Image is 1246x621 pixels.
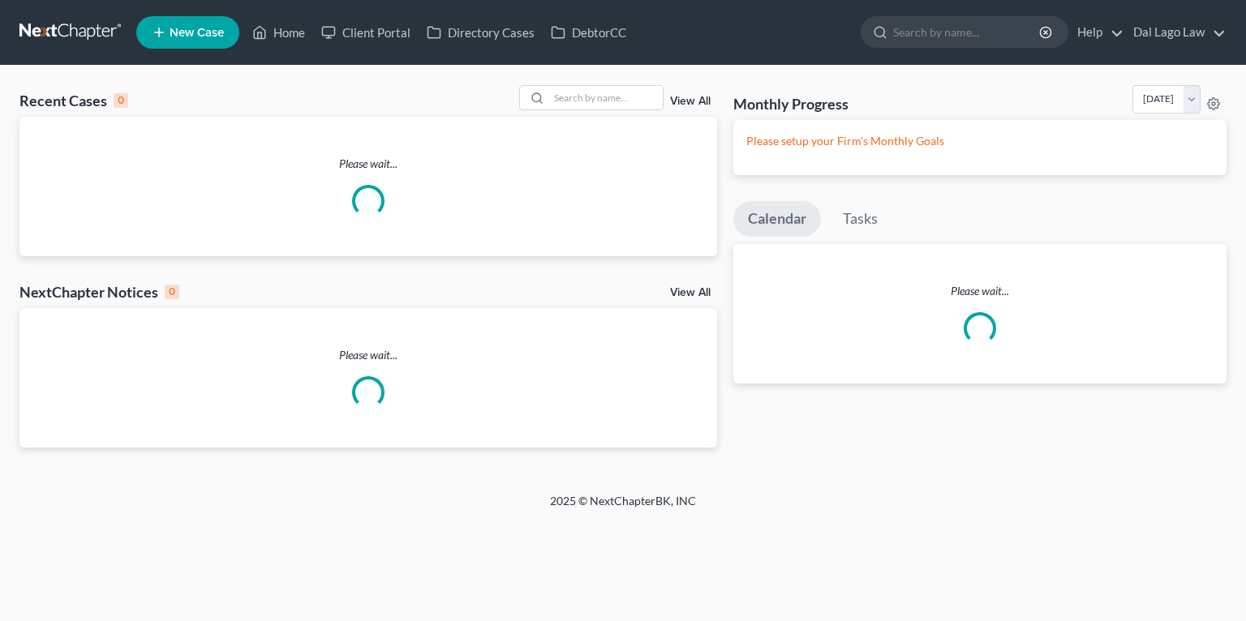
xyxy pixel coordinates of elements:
[114,93,128,108] div: 0
[1125,18,1226,47] a: Dal Lago Law
[549,86,663,109] input: Search by name...
[19,156,717,172] p: Please wait...
[313,18,419,47] a: Client Portal
[733,94,849,113] h3: Monthly Progress
[670,96,711,107] a: View All
[828,201,892,237] a: Tasks
[733,201,821,237] a: Calendar
[19,91,128,110] div: Recent Cases
[170,27,224,39] span: New Case
[893,17,1042,47] input: Search by name...
[19,282,179,302] div: NextChapter Notices
[733,283,1227,299] p: Please wait...
[543,18,634,47] a: DebtorCC
[161,493,1085,522] div: 2025 © NextChapterBK, INC
[746,133,1214,149] p: Please setup your Firm's Monthly Goals
[244,18,313,47] a: Home
[419,18,543,47] a: Directory Cases
[670,287,711,298] a: View All
[19,347,717,363] p: Please wait...
[165,285,179,299] div: 0
[1069,18,1124,47] a: Help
